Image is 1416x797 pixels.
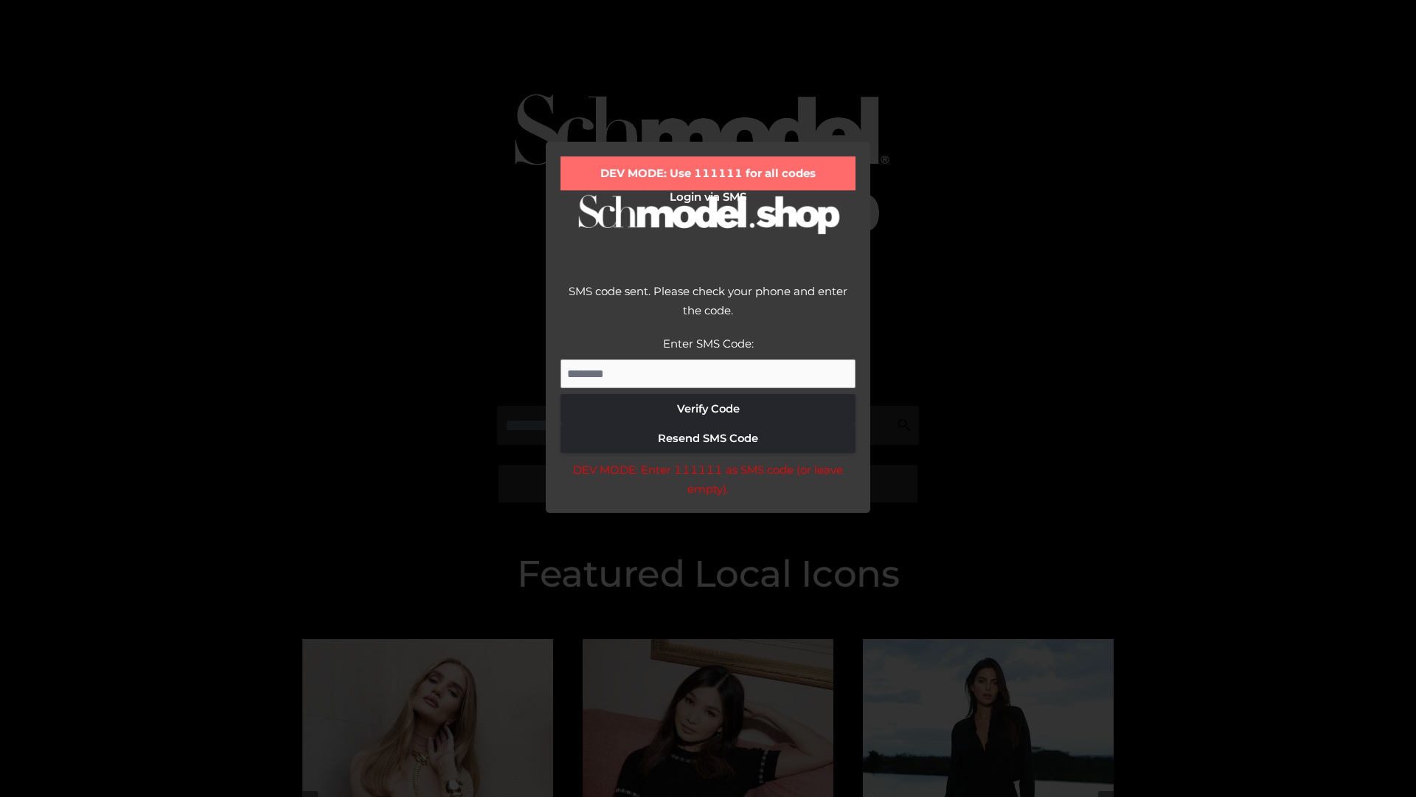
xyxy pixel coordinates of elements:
[560,460,855,498] div: DEV MODE: Enter 111111 as SMS code (or leave empty).
[560,424,855,453] button: Resend SMS Code
[663,337,754,351] label: Enter SMS Code:
[560,394,855,424] button: Verify Code
[560,156,855,190] div: DEV MODE: Use 111111 for all codes
[560,282,855,334] div: SMS code sent. Please check your phone and enter the code.
[560,190,855,204] h2: Login via SMS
